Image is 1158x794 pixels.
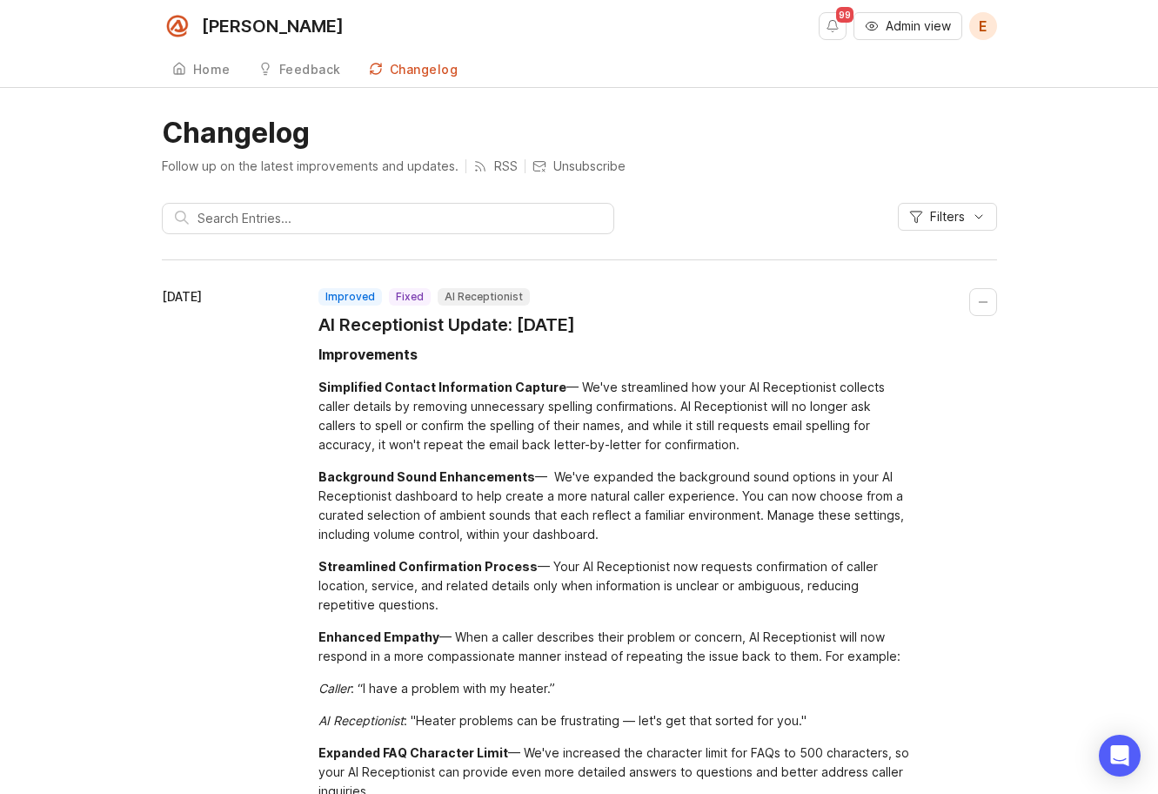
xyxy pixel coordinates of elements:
[318,628,910,666] div: — When a caller describes their problem or concern, AI Receptionist will now respond in a more co...
[197,209,601,228] input: Search Entries...
[318,679,910,698] div: : “I have a problem with my heater.”
[969,288,997,316] button: Collapse changelog entry
[898,203,997,231] button: Filters
[279,64,341,76] div: Feedback
[886,17,951,35] span: Admin view
[358,52,469,88] a: Changelog
[318,344,418,365] div: Improvements
[532,158,626,175] button: Unsubscribe
[162,52,241,88] a: Home
[969,12,997,40] button: E
[318,629,439,644] div: Enhanced Empathy
[162,116,997,151] h1: Changelog
[248,52,351,88] a: Feedback
[390,64,459,76] div: Changelog
[325,290,375,304] p: improved
[318,557,910,615] div: — Your AI Receptionist now requests confirmation of caller location, service, and related details...
[318,713,404,728] div: AI Receptionist
[162,10,193,42] img: Smith.ai logo
[836,7,853,23] span: 99
[494,158,518,175] p: RSS
[318,745,508,760] div: Expanded FAQ Character Limit
[202,17,344,35] div: [PERSON_NAME]
[1099,735,1141,777] div: Open Intercom Messenger
[396,290,424,304] p: fixed
[318,378,910,454] div: — We've streamlined how your AI Receptionist collects caller details by removing unnecessary spel...
[853,12,962,40] button: Admin view
[162,158,459,175] p: Follow up on the latest improvements and updates.
[979,16,987,37] span: E
[162,289,202,304] time: [DATE]
[318,469,535,484] div: Background Sound Enhancements
[318,468,910,544] div: — We've expanded the background sound options in your AI Receptionist dashboard to help create a ...
[819,12,847,40] button: Notifications
[193,64,231,76] div: Home
[318,711,910,730] div: : "Heater problems can be frustrating — let's get that sorted for you."
[318,380,566,394] div: Simplified Contact Information Capture
[318,313,575,337] a: AI Receptionist Update: [DATE]
[318,681,351,696] div: Caller
[930,208,965,225] span: Filters
[445,290,523,304] p: AI Receptionist
[318,559,538,574] div: Streamlined Confirmation Process
[473,158,518,175] a: RSS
